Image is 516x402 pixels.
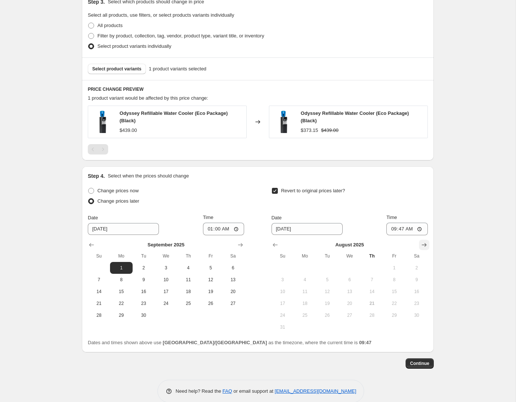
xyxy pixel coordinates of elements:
button: Sunday August 24 2025 [272,309,294,321]
button: Thursday September 18 2025 [177,286,199,298]
button: Sunday August 31 2025 [272,321,294,333]
button: Friday September 19 2025 [200,286,222,298]
span: 22 [386,300,402,306]
span: 2 [136,265,152,271]
span: Fr [203,253,219,259]
button: Monday August 11 2025 [294,286,316,298]
img: AC-ODYBCC-BLK-PKG_80x.png [273,111,295,133]
th: Friday [383,250,405,262]
button: Show next month, September 2025 [419,240,429,250]
button: Tuesday August 5 2025 [316,274,338,286]
span: 31 [274,324,291,330]
span: Need help? Read the [176,388,223,394]
input: 8/21/2025 [88,223,159,235]
button: Select product variants [88,64,146,74]
button: Wednesday August 6 2025 [339,274,361,286]
div: $439.00 [120,127,137,134]
span: 25 [297,312,313,318]
th: Tuesday [133,250,155,262]
span: 19 [319,300,335,306]
button: Saturday September 13 2025 [222,274,244,286]
span: Tu [136,253,152,259]
button: Friday August 8 2025 [383,274,405,286]
span: 4 [180,265,196,271]
span: 10 [274,289,291,295]
button: Saturday August 23 2025 [406,298,428,309]
span: 18 [180,289,196,295]
span: 3 [158,265,174,271]
button: Friday September 5 2025 [200,262,222,274]
button: Monday September 22 2025 [110,298,132,309]
button: Thursday September 11 2025 [177,274,199,286]
span: 13 [342,289,358,295]
button: Wednesday September 17 2025 [155,286,177,298]
span: 29 [113,312,129,318]
button: Friday August 29 2025 [383,309,405,321]
span: 16 [136,289,152,295]
span: Time [386,215,397,220]
button: Saturday August 16 2025 [406,286,428,298]
span: Th [364,253,380,259]
span: 28 [91,312,107,318]
span: 22 [113,300,129,306]
span: 1 [386,265,402,271]
button: Saturday September 27 2025 [222,298,244,309]
span: Sa [225,253,241,259]
input: 12:00 [386,223,428,235]
span: 26 [319,312,335,318]
button: Tuesday September 2 2025 [133,262,155,274]
button: Today Thursday August 21 2025 [361,298,383,309]
span: 18 [297,300,313,306]
span: 21 [91,300,107,306]
th: Wednesday [155,250,177,262]
th: Thursday [361,250,383,262]
button: Tuesday August 26 2025 [316,309,338,321]
button: Saturday August 30 2025 [406,309,428,321]
button: Saturday August 2 2025 [406,262,428,274]
button: Sunday September 14 2025 [88,286,110,298]
button: Tuesday August 12 2025 [316,286,338,298]
span: Odyssey Refillable Water Cooler (Eco Package) (Black) [301,110,409,123]
button: Saturday August 9 2025 [406,274,428,286]
th: Wednesday [339,250,361,262]
button: Tuesday September 9 2025 [133,274,155,286]
span: Th [180,253,196,259]
a: [EMAIL_ADDRESS][DOMAIN_NAME] [275,388,356,394]
span: Revert to original prices later? [281,188,345,193]
button: Monday September 8 2025 [110,274,132,286]
span: 12 [203,277,219,283]
span: 28 [364,312,380,318]
span: 6 [342,277,358,283]
span: 23 [136,300,152,306]
nav: Pagination [88,144,108,155]
span: 20 [342,300,358,306]
th: Saturday [406,250,428,262]
span: 30 [409,312,425,318]
span: 5 [319,277,335,283]
input: 12:00 [203,223,244,235]
span: 27 [225,300,241,306]
button: Monday August 25 2025 [294,309,316,321]
span: 9 [409,277,425,283]
span: 16 [409,289,425,295]
button: Sunday August 3 2025 [272,274,294,286]
span: 26 [203,300,219,306]
span: 19 [203,289,219,295]
span: Odyssey Refillable Water Cooler (Eco Package) (Black) [120,110,228,123]
span: 2 [409,265,425,271]
span: 6 [225,265,241,271]
a: FAQ [223,388,232,394]
th: Monday [110,250,132,262]
th: Friday [200,250,222,262]
span: Fr [386,253,402,259]
button: Show previous month, August 2025 [86,240,97,250]
button: Tuesday August 19 2025 [316,298,338,309]
th: Tuesday [316,250,338,262]
button: Friday September 12 2025 [200,274,222,286]
th: Monday [294,250,316,262]
span: Filter by product, collection, tag, vendor, product type, variant title, or inventory [97,33,264,39]
img: AC-ODYBCC-BLK-PKG_80x.png [92,111,114,133]
button: Sunday September 21 2025 [88,298,110,309]
span: 8 [386,277,402,283]
button: Friday August 1 2025 [383,262,405,274]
